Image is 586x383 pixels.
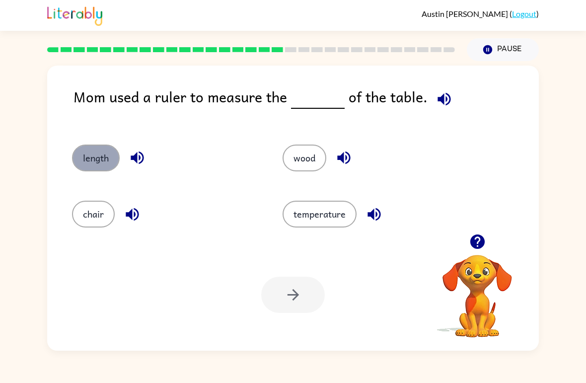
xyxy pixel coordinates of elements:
div: ( ) [422,9,539,18]
video: Your browser must support playing .mp4 files to use Literably. Please try using another browser. [428,239,527,339]
button: chair [72,201,115,228]
button: wood [283,145,326,171]
button: length [72,145,120,171]
button: temperature [283,201,357,228]
button: Pause [467,38,539,61]
a: Logout [512,9,536,18]
img: Literably [47,4,102,26]
span: Austin [PERSON_NAME] [422,9,510,18]
div: Mom used a ruler to measure the of the table. [73,85,539,125]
